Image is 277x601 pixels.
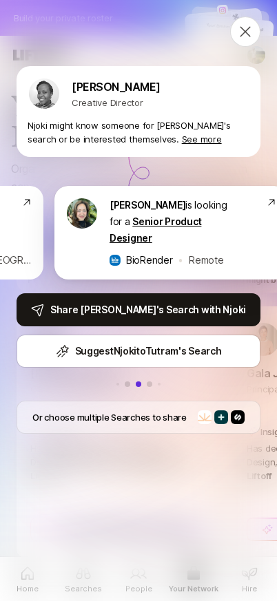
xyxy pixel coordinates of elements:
p: is looking for a [110,197,240,246]
p: BioRender [126,252,172,268]
img: Company logo [214,410,228,424]
p: Suggest Njoki to Tutram 's Search [75,343,222,359]
p: Share [PERSON_NAME]'s Search with Njoki [50,302,246,318]
img: 9e9530a6_eae7_4ffc_a5b0_9eb1d6fd7fc1.jpg [67,198,97,229]
span: Senior Product Designer [110,215,201,244]
span: [PERSON_NAME] [110,199,185,211]
button: SuggestNjokitoTutram's Search [17,335,260,368]
img: Company logo [198,410,212,424]
p: Or choose multiple Searches to share [32,410,187,424]
p: Njoki might know someone for [PERSON_NAME]'s search or be interested themselves. [28,118,249,146]
img: a7c3aea1_f229_4741_be29_ec6dcd5a234b.jpg [110,255,121,266]
p: • [178,252,183,268]
p: See more [182,132,222,146]
p: Creative Director [72,96,161,109]
img: 33f207b1_b18a_494d_993f_6cda6c0df701.jpg [29,78,59,109]
img: Company logo [231,410,245,424]
p: [PERSON_NAME] [72,78,161,96]
button: Share [PERSON_NAME]'s Search with Njoki [17,293,260,326]
p: Remote [189,252,223,268]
